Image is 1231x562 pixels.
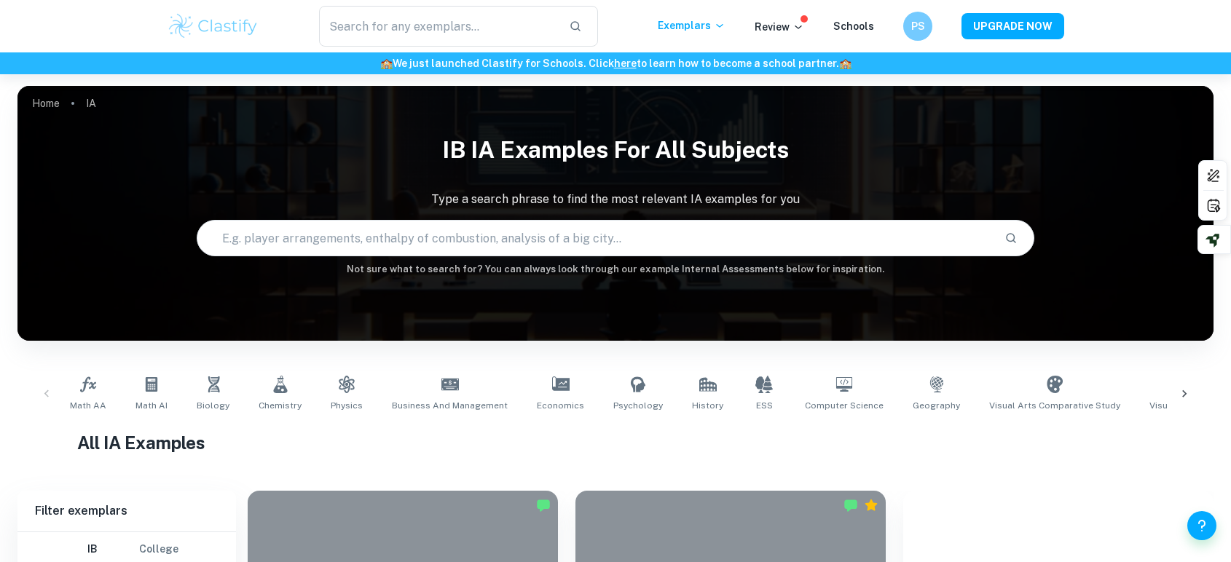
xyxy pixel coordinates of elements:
[536,498,551,512] img: Marked
[135,399,168,412] span: Math AI
[903,12,932,41] button: PS
[910,18,927,34] h6: PS
[86,95,96,111] p: IA
[319,6,557,47] input: Search for any exemplars...
[843,498,858,512] img: Marked
[197,399,229,412] span: Biology
[614,58,637,69] a: here
[77,430,1154,456] h1: All IA Examples
[70,399,106,412] span: Math AA
[989,399,1120,412] span: Visual Arts Comparative Study
[864,498,878,512] div: Premium
[17,262,1214,277] h6: Not sure what to search for? You can always look through our example Internal Assessments below f...
[913,399,960,412] span: Geography
[3,55,1228,71] h6: We just launched Clastify for Schools. Click to learn how to become a school partner.
[17,491,236,531] h6: Filter exemplars
[259,399,302,412] span: Chemistry
[331,399,363,412] span: Physics
[999,226,1023,250] button: Search
[167,12,259,41] img: Clastify logo
[392,399,508,412] span: Business and Management
[833,20,874,32] a: Schools
[756,399,773,412] span: ESS
[658,17,725,33] p: Exemplars
[32,93,60,114] a: Home
[380,58,393,69] span: 🏫
[17,127,1214,173] h1: IB IA examples for all subjects
[755,19,804,35] p: Review
[961,13,1064,39] button: UPGRADE NOW
[613,399,663,412] span: Psychology
[692,399,723,412] span: History
[17,191,1214,208] p: Type a search phrase to find the most relevant IA examples for you
[839,58,852,69] span: 🏫
[197,218,992,258] input: E.g. player arrangements, enthalpy of combustion, analysis of a big city...
[1187,511,1216,540] button: Help and Feedback
[537,399,584,412] span: Economics
[805,399,884,412] span: Computer Science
